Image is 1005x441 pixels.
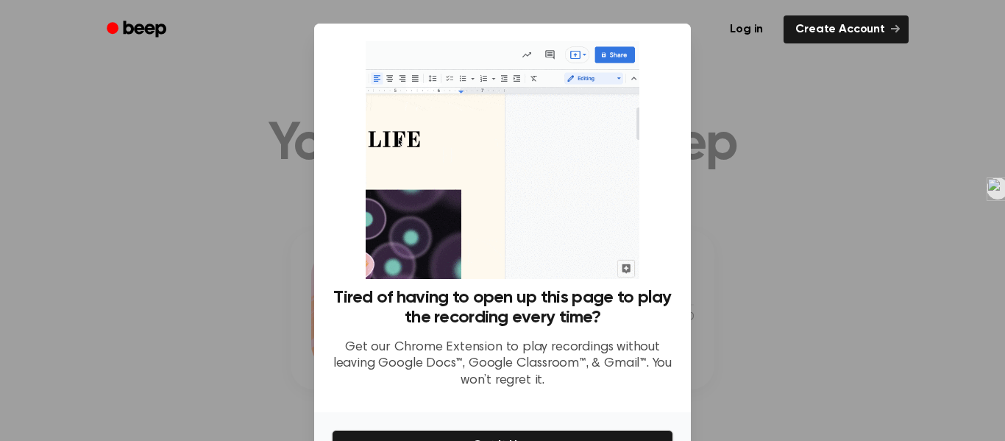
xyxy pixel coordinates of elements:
img: Beep extension in action [366,41,639,279]
a: Beep [96,15,180,44]
a: Create Account [784,15,909,43]
p: Get our Chrome Extension to play recordings without leaving Google Docs™, Google Classroom™, & Gm... [332,339,673,389]
h3: Tired of having to open up this page to play the recording every time? [332,288,673,328]
a: Log in [718,15,775,43]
